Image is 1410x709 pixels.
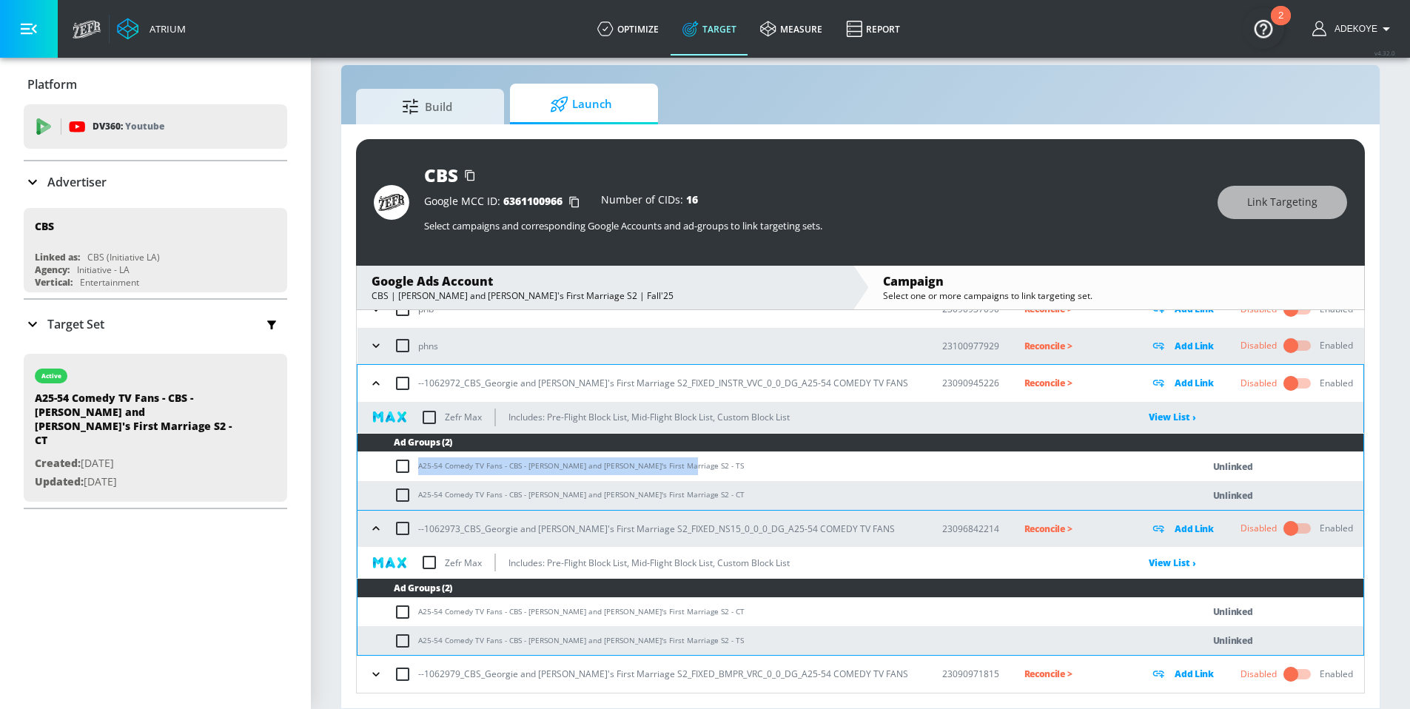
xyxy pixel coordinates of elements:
div: Linked as: [35,251,80,263]
p: Platform [27,76,77,93]
p: --1062979_CBS_Georgie and [PERSON_NAME]'s First Marriage S2_FIXED_BMPR_VRC_0_0_DG_A25-54 COMEDY T... [418,666,908,682]
div: Add Link [1149,520,1217,537]
div: A25-54 Comedy TV Fans - CBS - [PERSON_NAME] and [PERSON_NAME]'s First Marriage S2 - CT [35,391,242,454]
a: measure [748,2,834,56]
p: Zefr Max [445,409,482,425]
td: A25-54 Comedy TV Fans - CBS - [PERSON_NAME] and [PERSON_NAME]'s First Marriage S2 - TS [357,626,1172,655]
div: Advertiser [24,161,287,203]
p: 23090945226 [942,375,1001,391]
td: A25-54 Comedy TV Fans - CBS - [PERSON_NAME] and [PERSON_NAME]'s First Marriage S2 - TS [357,452,1172,481]
div: activeA25-54 Comedy TV Fans - CBS - [PERSON_NAME] and [PERSON_NAME]'s First Marriage S2 - CTCreat... [24,354,287,502]
div: Target Set [24,300,287,349]
a: View List › [1149,411,1196,423]
div: Number of CIDs: [601,195,698,209]
div: Disabled [1241,339,1277,352]
p: Reconcile > [1024,665,1127,682]
p: Unlinked [1213,603,1253,620]
div: 2 [1278,16,1283,35]
div: Google Ads AccountCBS | [PERSON_NAME] and [PERSON_NAME]'s First Marriage S2 | Fall'25 [357,266,853,309]
span: v 4.32.0 [1374,49,1395,57]
div: Enabled [1320,377,1353,390]
div: CBS | [PERSON_NAME] and [PERSON_NAME]'s First Marriage S2 | Fall'25 [372,289,838,302]
div: CBS [424,163,458,187]
p: 23096842214 [942,521,1001,537]
p: Reconcile > [1024,337,1127,354]
p: Select campaigns and corresponding Google Accounts and ad-groups to link targeting sets. [424,219,1203,232]
p: Includes: Pre-Flight Block List, Mid-Flight Block List, Custom Block List [508,409,790,425]
span: 6361100966 [503,194,563,208]
a: optimize [585,2,671,56]
a: Target [671,2,748,56]
div: Add Link [1149,337,1217,354]
span: Created: [35,456,81,470]
p: Add Link [1175,337,1214,354]
button: Adekoye [1312,20,1395,38]
th: Ad Groups (2) [357,434,1363,452]
p: Add Link [1175,520,1214,537]
p: [DATE] [35,454,242,473]
p: Add Link [1175,665,1214,682]
span: Launch [525,87,637,122]
div: Google Ads Account [372,273,838,289]
div: Entertainment [80,276,139,289]
div: Add Link [1149,374,1217,392]
a: Report [834,2,912,56]
div: Select one or more campaigns to link targeting set. [883,289,1349,302]
span: 16 [686,192,698,206]
div: Google MCC ID: [424,195,586,209]
div: Platform [24,64,287,105]
div: Disabled [1241,522,1277,535]
div: Campaign [883,273,1349,289]
p: Unlinked [1213,458,1253,475]
div: Enabled [1320,668,1353,681]
p: Includes: Pre-Flight Block List, Mid-Flight Block List, Custom Block List [508,555,790,571]
p: 23100977929 [942,338,1001,354]
div: Vertical: [35,276,73,289]
div: DV360: Youtube [24,104,287,149]
div: Enabled [1320,339,1353,352]
p: Advertiser [47,174,107,190]
td: A25-54 Comedy TV Fans - CBS - [PERSON_NAME] and [PERSON_NAME]'s First Marriage S2 - CT [357,481,1172,510]
span: login as: adekoye.oladapo@zefr.com [1329,24,1377,34]
p: Unlinked [1213,487,1253,504]
p: Youtube [125,118,164,134]
div: CBSLinked as:CBS (Initiative LA)Agency:Initiative - LAVertical:Entertainment [24,208,287,292]
div: Add Link [1149,665,1217,682]
div: Enabled [1320,522,1353,535]
div: CBS [35,219,54,233]
div: active [41,372,61,380]
p: Target Set [47,316,104,332]
p: --1062973_CBS_Georgie and [PERSON_NAME]'s First Marriage S2_FIXED_NS15_0_0_0_DG_A25-54 COMEDY TV ... [418,521,895,537]
div: Disabled [1241,377,1277,390]
p: Reconcile > [1024,374,1127,392]
div: Initiative - LA [77,263,130,276]
p: phns [418,338,438,354]
p: [DATE] [35,473,242,491]
div: Atrium [144,22,186,36]
p: Unlinked [1213,632,1253,649]
p: DV360: [93,118,164,135]
th: Ad Groups (2) [357,579,1363,597]
div: CBS (Initiative LA) [87,251,160,263]
p: Reconcile > [1024,520,1127,537]
a: View List › [1149,557,1196,569]
p: Zefr Max [445,555,482,571]
p: Add Link [1175,374,1214,392]
a: Atrium [117,18,186,40]
button: Open Resource Center, 2 new notifications [1243,7,1284,49]
span: Build [371,89,483,124]
td: A25-54 Comedy TV Fans - CBS - [PERSON_NAME] and [PERSON_NAME]'s First Marriage S2 - CT [357,597,1172,626]
p: --1062972_CBS_Georgie and [PERSON_NAME]'s First Marriage S2_FIXED_INSTR_VVC_0_0_DG_A25-54 COMEDY ... [418,375,908,391]
span: Updated: [35,474,84,488]
div: Disabled [1241,668,1277,681]
p: 23090971815 [942,666,1001,682]
div: Agency: [35,263,70,276]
